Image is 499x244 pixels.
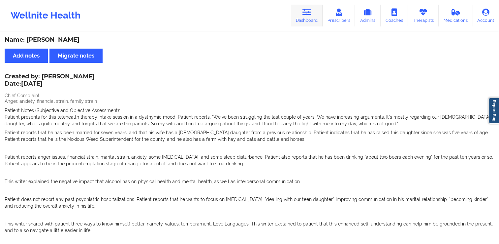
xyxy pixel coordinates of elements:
a: Account [472,5,499,26]
a: Medications [439,5,473,26]
a: Coaches [381,5,408,26]
a: Dashboard [291,5,323,26]
p: Date: [DATE] [5,80,95,88]
div: Name: [PERSON_NAME] [5,36,494,44]
p: Patient presents for this telehealth therapy intake session in a dysthymic mood. Patient reports,... [5,114,494,127]
p: Patient does not report any past psychiatric hospitalizations. Patient reports that he wants to f... [5,196,494,209]
span: Patient Notes (Subjective and Objective Assessment): [5,108,120,113]
div: Created by: [PERSON_NAME] [5,73,95,88]
a: Admins [355,5,381,26]
p: Patient reports anger issues, financial strain, marital strain, anxiety, some [MEDICAL_DATA], and... [5,154,494,167]
a: Therapists [408,5,439,26]
a: Prescribers [323,5,355,26]
p: Anger, anxiety, financial strain, family strain [5,98,494,104]
a: Report Bug [488,98,499,124]
span: This writer shared with patient three ways to know himself better, namely, values, temperament, L... [5,221,493,233]
p: This writer explained the negative impact that alcohol has on physical health and mental health, ... [5,178,494,185]
span: Chief Complaint: [5,93,41,98]
button: Migrate notes [49,49,103,63]
button: Add notes [5,49,48,63]
p: Patient reports that he has been married for seven years, and that his wife has a [DEMOGRAPHIC_DA... [5,129,494,142]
